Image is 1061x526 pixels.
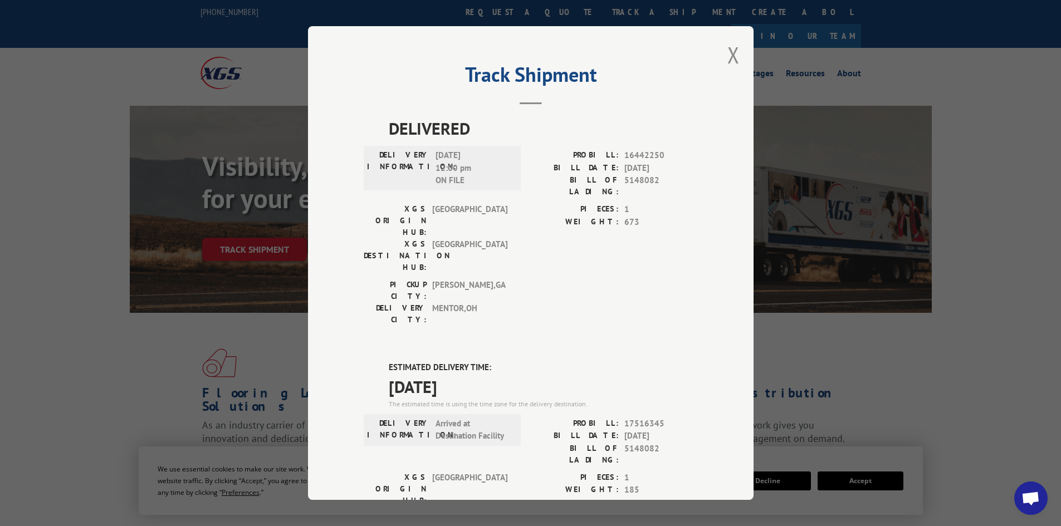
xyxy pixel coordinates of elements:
span: 5148082 [624,443,698,466]
label: PICKUP CITY: [364,279,427,302]
label: PIECES: [531,203,619,216]
span: [PERSON_NAME] , GA [432,279,507,302]
span: MENTOR , OH [432,302,507,326]
span: 673 [624,216,698,229]
label: XGS ORIGIN HUB: [364,471,427,507]
span: 1 [624,471,698,484]
span: 5148082 [624,174,698,198]
span: [DATE] [389,374,698,399]
span: [DATE] [624,430,698,443]
span: Arrived at Destination Facility [436,417,511,443]
label: XGS ORIGIN HUB: [364,203,427,238]
span: [GEOGRAPHIC_DATA] [432,238,507,273]
h2: Track Shipment [364,67,698,88]
label: BILL DATE: [531,162,619,175]
label: BILL DATE: [531,430,619,443]
span: 16442250 [624,149,698,162]
span: 17516345 [624,417,698,430]
span: [DATE] 12:00 pm ON FILE [436,149,511,187]
label: BILL OF LADING: [531,443,619,466]
label: PROBILL: [531,417,619,430]
label: BILL OF LADING: [531,174,619,198]
label: WEIGHT: [531,484,619,496]
label: PROBILL: [531,149,619,162]
label: ESTIMATED DELIVERY TIME: [389,361,698,374]
span: [GEOGRAPHIC_DATA] [432,471,507,507]
span: 1 [624,203,698,216]
span: [GEOGRAPHIC_DATA] [432,203,507,238]
span: DELIVERED [389,116,698,141]
label: PIECES: [531,471,619,484]
div: The estimated time is using the time zone for the delivery destination. [389,399,698,409]
span: [DATE] [624,162,698,175]
button: Close modal [727,40,740,70]
label: XGS DESTINATION HUB: [364,238,427,273]
label: DELIVERY CITY: [364,302,427,326]
a: Open chat [1014,481,1048,515]
span: 185 [624,484,698,496]
label: DELIVERY INFORMATION: [367,417,430,443]
label: WEIGHT: [531,216,619,229]
label: DELIVERY INFORMATION: [367,149,430,187]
